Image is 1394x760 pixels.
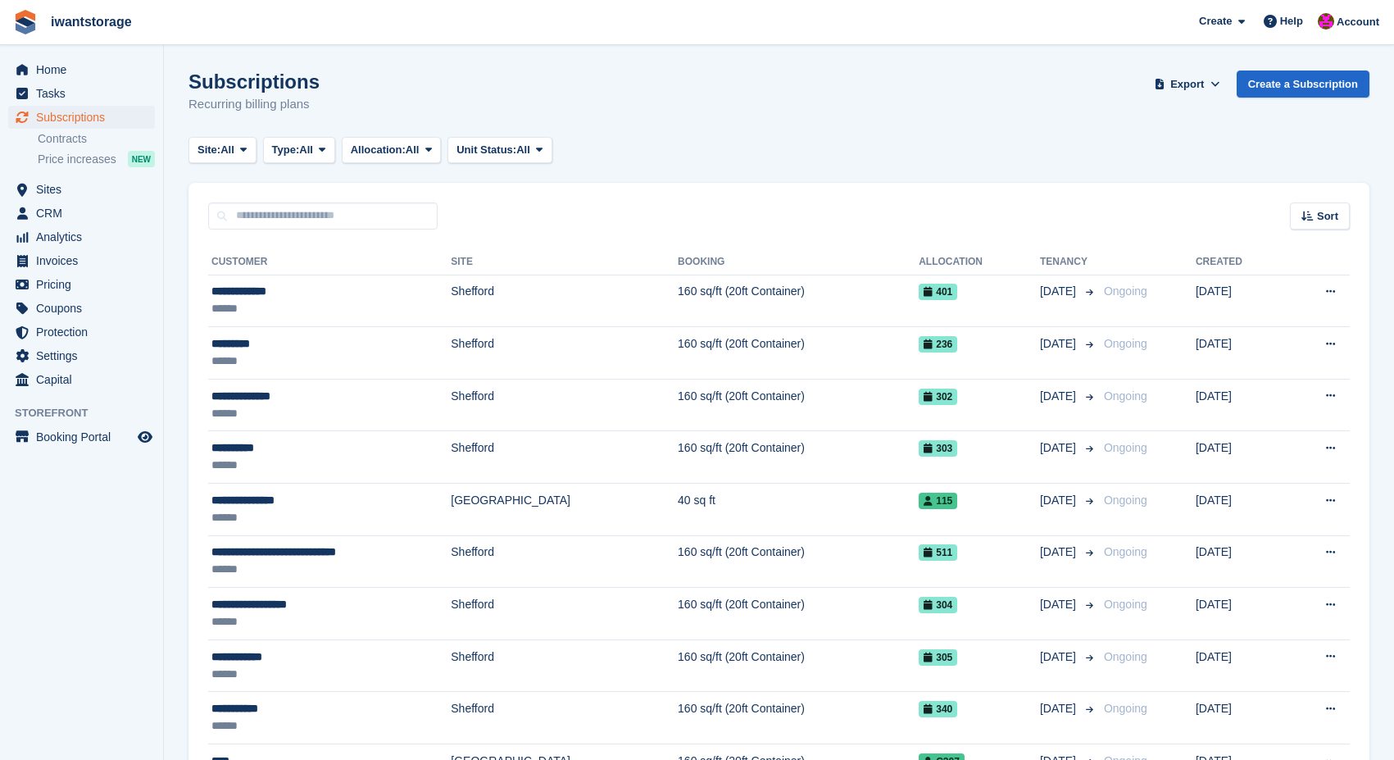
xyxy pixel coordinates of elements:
span: Unit Status: [456,142,516,158]
span: Pricing [36,273,134,296]
img: Jonathan [1318,13,1334,30]
a: menu [8,202,155,225]
th: Booking [678,249,919,275]
span: Ongoing [1104,545,1147,558]
td: [DATE] [1196,692,1284,744]
a: Preview store [135,427,155,447]
span: [DATE] [1040,283,1079,300]
span: 304 [919,597,957,613]
button: Export [1151,71,1224,98]
span: Ongoing [1104,389,1147,403]
th: Tenancy [1040,249,1097,275]
span: 236 [919,336,957,353]
a: menu [8,426,155,448]
td: [DATE] [1196,379,1284,431]
span: Protection [36,321,134,344]
span: Sort [1317,208,1338,225]
span: Sites [36,178,134,201]
th: Allocation [919,249,1040,275]
td: Shefford [451,588,678,640]
td: [DATE] [1196,275,1284,327]
span: 401 [919,284,957,300]
span: Capital [36,368,134,391]
td: 160 sq/ft (20ft Container) [678,639,919,692]
td: 160 sq/ft (20ft Container) [678,379,919,431]
span: Ongoing [1104,598,1147,611]
a: menu [8,321,155,344]
span: Price increases [38,152,116,167]
a: menu [8,297,155,320]
td: 160 sq/ft (20ft Container) [678,692,919,744]
span: [DATE] [1040,439,1079,457]
span: Home [36,58,134,81]
td: [DATE] [1196,535,1284,588]
span: Tasks [36,82,134,105]
span: Allocation: [351,142,406,158]
td: [DATE] [1196,327,1284,380]
button: Site: All [188,137,257,164]
span: Subscriptions [36,106,134,129]
td: Shefford [451,431,678,484]
a: menu [8,249,155,272]
span: Booking Portal [36,426,134,448]
span: [DATE] [1040,492,1079,509]
span: Account [1337,14,1379,30]
a: menu [8,225,155,248]
div: NEW [128,151,155,167]
td: 160 sq/ft (20ft Container) [678,327,919,380]
a: menu [8,344,155,367]
span: [DATE] [1040,388,1079,405]
span: [DATE] [1040,544,1079,561]
span: All [516,142,530,158]
p: Recurring billing plans [188,95,320,114]
h1: Subscriptions [188,71,320,93]
a: menu [8,368,155,391]
span: Ongoing [1104,702,1147,715]
span: CRM [36,202,134,225]
span: Ongoing [1104,494,1147,507]
span: Help [1280,13,1303,30]
td: Shefford [451,692,678,744]
td: [DATE] [1196,639,1284,692]
span: [DATE] [1040,700,1079,717]
span: 340 [919,701,957,717]
span: 511 [919,544,957,561]
a: menu [8,58,155,81]
td: 160 sq/ft (20ft Container) [678,588,919,640]
span: All [406,142,420,158]
a: menu [8,178,155,201]
a: Price increases NEW [38,150,155,168]
a: Create a Subscription [1237,71,1369,98]
img: stora-icon-8386f47178a22dfd0bd8f6a31ec36ba5ce8667c1dd55bd0f319d3a0aa187defe.svg [13,10,38,34]
td: 160 sq/ft (20ft Container) [678,535,919,588]
th: Customer [208,249,451,275]
span: Ongoing [1104,284,1147,298]
span: [DATE] [1040,649,1079,666]
td: 160 sq/ft (20ft Container) [678,275,919,327]
a: menu [8,273,155,296]
button: Type: All [263,137,335,164]
td: [DATE] [1196,484,1284,536]
span: Invoices [36,249,134,272]
th: Created [1196,249,1284,275]
span: [DATE] [1040,335,1079,353]
td: [DATE] [1196,431,1284,484]
span: 115 [919,493,957,509]
span: Coupons [36,297,134,320]
span: Settings [36,344,134,367]
span: 303 [919,440,957,457]
span: Site: [198,142,220,158]
span: 305 [919,649,957,666]
a: Contracts [38,131,155,147]
td: Shefford [451,327,678,380]
span: Ongoing [1104,337,1147,350]
td: Shefford [451,379,678,431]
span: Type: [272,142,300,158]
button: Allocation: All [342,137,442,164]
span: 302 [919,389,957,405]
span: All [299,142,313,158]
button: Unit Status: All [447,137,552,164]
span: Ongoing [1104,441,1147,454]
span: All [220,142,234,158]
td: [GEOGRAPHIC_DATA] [451,484,678,536]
